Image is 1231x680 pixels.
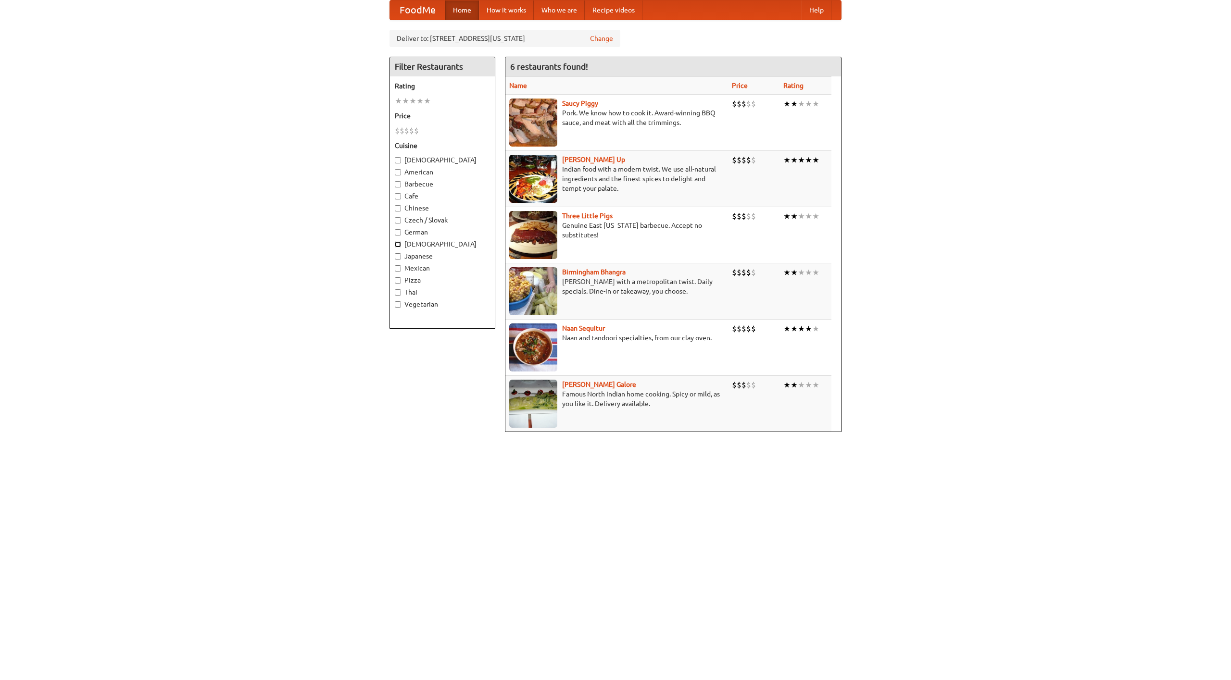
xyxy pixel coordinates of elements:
[751,155,756,165] li: $
[510,62,588,71] ng-pluralize: 6 restaurants found!
[395,179,490,189] label: Barbecue
[395,241,401,247] input: [DEMOGRAPHIC_DATA]
[812,380,819,390] li: ★
[509,333,724,343] p: Naan and tandoori specialties, from our clay oven.
[732,211,737,222] li: $
[751,323,756,334] li: $
[741,211,746,222] li: $
[395,301,401,308] input: Vegetarian
[562,156,625,163] a: [PERSON_NAME] Up
[395,203,490,213] label: Chinese
[395,277,401,284] input: Pizza
[805,267,812,278] li: ★
[445,0,479,20] a: Home
[409,125,414,136] li: $
[424,96,431,106] li: ★
[812,211,819,222] li: ★
[798,323,805,334] li: ★
[509,389,724,408] p: Famous North Indian home cooking. Spicy or mild, as you like it. Delivery available.
[812,99,819,109] li: ★
[737,323,741,334] li: $
[732,380,737,390] li: $
[395,227,490,237] label: German
[509,323,557,371] img: naansequitur.jpg
[416,96,424,106] li: ★
[395,263,490,273] label: Mexican
[746,267,751,278] li: $
[509,221,724,240] p: Genuine East [US_STATE] barbecue. Accept no substitutes!
[802,0,831,20] a: Help
[390,57,495,76] h4: Filter Restaurants
[732,82,748,89] a: Price
[562,99,598,107] a: Saucy Piggy
[395,125,400,136] li: $
[562,324,605,332] a: Naan Sequitur
[395,96,402,106] li: ★
[389,30,620,47] div: Deliver to: [STREET_ADDRESS][US_STATE]
[751,267,756,278] li: $
[562,212,613,220] b: Three Little Pigs
[395,169,401,175] input: American
[395,289,401,296] input: Thai
[791,267,798,278] li: ★
[805,99,812,109] li: ★
[414,125,419,136] li: $
[783,155,791,165] li: ★
[395,217,401,223] input: Czech / Slovak
[732,99,737,109] li: $
[791,99,798,109] li: ★
[395,215,490,225] label: Czech / Slovak
[746,323,751,334] li: $
[395,275,490,285] label: Pizza
[509,99,557,147] img: saucy.jpg
[395,251,490,261] label: Japanese
[395,253,401,260] input: Japanese
[798,155,805,165] li: ★
[741,380,746,390] li: $
[404,125,409,136] li: $
[509,211,557,259] img: littlepigs.jpg
[509,277,724,296] p: [PERSON_NAME] with a metropolitan twist. Daily specials. Dine-in or takeaway, you choose.
[509,164,724,193] p: Indian food with a modern twist. We use all-natural ingredients and the finest spices to delight ...
[751,380,756,390] li: $
[509,155,557,203] img: curryup.jpg
[751,99,756,109] li: $
[741,323,746,334] li: $
[395,111,490,121] h5: Price
[534,0,585,20] a: Who we are
[395,299,490,309] label: Vegetarian
[798,267,805,278] li: ★
[737,155,741,165] li: $
[585,0,642,20] a: Recipe videos
[395,193,401,199] input: Cafe
[509,380,557,428] img: currygalore.jpg
[805,155,812,165] li: ★
[737,267,741,278] li: $
[746,380,751,390] li: $
[798,99,805,109] li: ★
[783,99,791,109] li: ★
[812,323,819,334] li: ★
[741,155,746,165] li: $
[783,267,791,278] li: ★
[395,167,490,177] label: American
[395,287,490,297] label: Thai
[783,211,791,222] li: ★
[746,99,751,109] li: $
[562,268,626,276] b: Birmingham Bhangra
[395,181,401,187] input: Barbecue
[390,0,445,20] a: FoodMe
[395,155,490,165] label: [DEMOGRAPHIC_DATA]
[798,380,805,390] li: ★
[746,155,751,165] li: $
[562,381,636,388] a: [PERSON_NAME] Galore
[791,323,798,334] li: ★
[783,323,791,334] li: ★
[805,380,812,390] li: ★
[741,267,746,278] li: $
[395,239,490,249] label: [DEMOGRAPHIC_DATA]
